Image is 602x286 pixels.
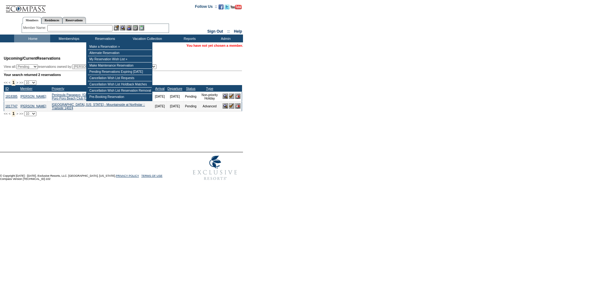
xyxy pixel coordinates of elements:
a: ID [5,87,9,90]
div: View all: reservations owned by: [4,64,159,69]
td: Pending Reservations Expiring [DATE] [88,69,152,75]
img: Cancel Reservation [235,103,240,109]
img: Reservations [133,25,138,30]
td: Memberships [50,35,86,42]
img: Exclusive Resorts [187,152,243,184]
a: Status [186,87,195,90]
td: [DATE] [166,101,183,111]
span: > [16,112,18,116]
a: Follow us on Twitter [224,6,230,10]
span: >> [19,81,23,84]
div: Your search returned 2 reservations [4,73,242,77]
a: Peninsula Papagayo, [GEOGRAPHIC_DATA] - Poro Poro Beach Club :: Poro Poro Beach Club [GEOGRAPHIC_... [52,93,151,100]
td: Follow Us :: [195,4,217,11]
a: Reservations [62,17,86,24]
span: < [8,112,10,116]
span: You have not yet chosen a member. [187,44,243,47]
span: Upcoming/Current [4,56,37,61]
img: Become our fan on Facebook [219,4,224,9]
a: [PERSON_NAME] [20,105,46,108]
td: [DATE] [154,92,166,101]
img: View [120,25,125,30]
a: Become our fan on Facebook [219,6,224,10]
span: >> [19,112,23,116]
img: Impersonate [126,25,132,30]
span: 1 [12,79,16,86]
span: << [4,112,8,116]
a: Subscribe to our YouTube Channel [230,6,242,10]
a: Type [206,87,213,90]
img: Cancel Reservation [235,94,240,99]
a: 1817747 [5,105,18,108]
img: Follow us on Twitter [224,4,230,9]
a: 1818385 [5,95,18,98]
td: Home [14,35,50,42]
td: Admin [207,35,243,42]
td: Cancellation Wish List Reservation Removal [88,88,152,94]
img: b_calculator.gif [139,25,144,30]
a: TERMS OF USE [141,174,163,177]
a: Arrival [155,87,165,90]
td: Pre-Booking Reservation [88,94,152,100]
td: Pending [183,92,198,101]
a: [PERSON_NAME] [20,95,46,98]
td: Advanced [198,101,221,111]
a: Help [234,29,242,34]
a: Members [23,17,42,24]
img: Confirm Reservation [229,94,234,99]
td: Cancellation Wish List Holdback Matches [88,81,152,88]
td: Alternate Reservation [88,50,152,56]
td: Make a Reservation » [88,44,152,50]
a: [GEOGRAPHIC_DATA], [US_STATE] - Mountainside at Northstar :: Trailside 14024 [52,103,145,110]
img: b_edit.gif [114,25,119,30]
td: My Reservation Wish List » [88,56,152,62]
td: [DATE] [154,101,166,111]
span: 1 [12,111,16,117]
span: < [8,81,10,84]
span: << [4,81,8,84]
span: Reservations [4,56,61,61]
a: Property [52,87,64,90]
td: [DATE] [166,92,183,101]
a: Member [20,87,32,90]
img: View Reservation [223,94,228,99]
span: :: [227,29,230,34]
td: Pending [183,101,198,111]
td: Cancellation Wish List Requests [88,75,152,81]
span: > [16,81,18,84]
div: Member Name: [23,25,47,30]
td: Reports [171,35,207,42]
a: Departure [167,87,182,90]
a: PRIVACY POLICY [116,174,139,177]
a: Sign Out [207,29,223,34]
a: Residences [41,17,62,24]
img: View Reservation [223,103,228,109]
td: Make Maintenance Reservation [88,62,152,69]
img: Confirm Reservation [229,103,234,109]
td: Reservations [86,35,122,42]
img: Subscribe to our YouTube Channel [230,5,242,9]
td: Vacation Collection [122,35,171,42]
td: Non-priority Holiday [198,92,221,101]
